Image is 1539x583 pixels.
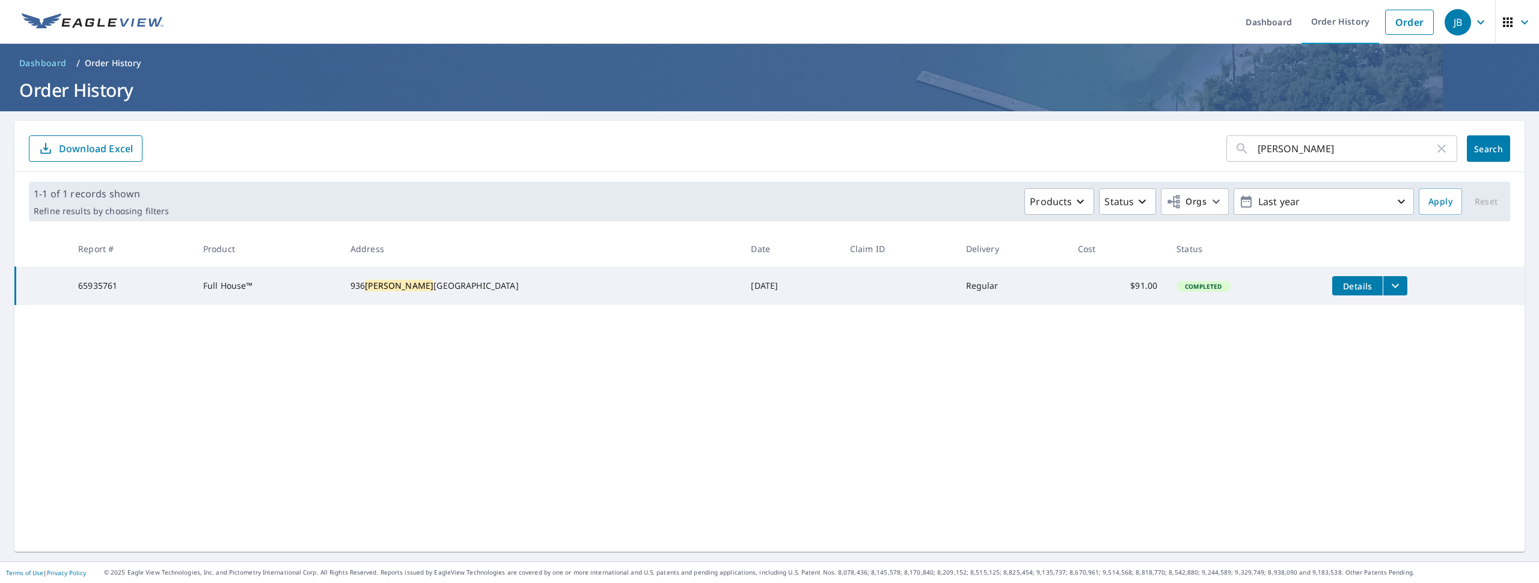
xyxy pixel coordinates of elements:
[14,78,1525,102] h1: Order History
[840,231,956,267] th: Claim ID
[341,231,742,267] th: Address
[1024,188,1094,215] button: Products
[47,569,86,577] a: Privacy Policy
[6,569,43,577] a: Terms of Use
[1104,194,1134,209] p: Status
[14,54,72,73] a: Dashboard
[1385,10,1434,35] a: Order
[1099,188,1156,215] button: Status
[194,231,341,267] th: Product
[1332,276,1383,295] button: detailsBtn-65935761
[194,267,341,305] td: Full House™
[22,13,164,31] img: EV Logo
[59,142,133,155] p: Download Excel
[1068,267,1167,305] td: $91.00
[741,267,840,305] td: [DATE]
[76,56,80,70] li: /
[34,187,169,201] p: 1-1 of 1 records shown
[1445,9,1471,35] div: JB
[1167,231,1323,267] th: Status
[29,135,142,162] button: Download Excel
[1476,143,1501,155] span: Search
[1428,194,1452,209] span: Apply
[6,569,86,576] p: |
[14,54,1525,73] nav: breadcrumb
[69,267,194,305] td: 65935761
[741,231,840,267] th: Date
[1419,188,1462,215] button: Apply
[1178,282,1229,291] span: Completed
[1166,194,1207,209] span: Orgs
[1339,280,1375,292] span: Details
[1030,194,1072,209] p: Products
[34,206,169,217] p: Refine results by choosing filters
[1383,276,1407,295] button: filesDropdownBtn-65935761
[104,568,1533,577] p: © 2025 Eagle View Technologies, Inc. and Pictometry International Corp. All Rights Reserved. Repo...
[956,231,1068,267] th: Delivery
[365,280,433,291] mark: [PERSON_NAME]
[69,231,194,267] th: Report #
[1234,188,1414,215] button: Last year
[19,57,67,69] span: Dashboard
[1467,135,1510,162] button: Search
[1253,191,1394,212] p: Last year
[1161,188,1229,215] button: Orgs
[85,57,141,69] p: Order History
[956,267,1068,305] td: Regular
[1258,132,1434,165] input: Address, Report #, Claim ID, etc.
[350,280,732,292] div: 936 [GEOGRAPHIC_DATA]
[1068,231,1167,267] th: Cost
